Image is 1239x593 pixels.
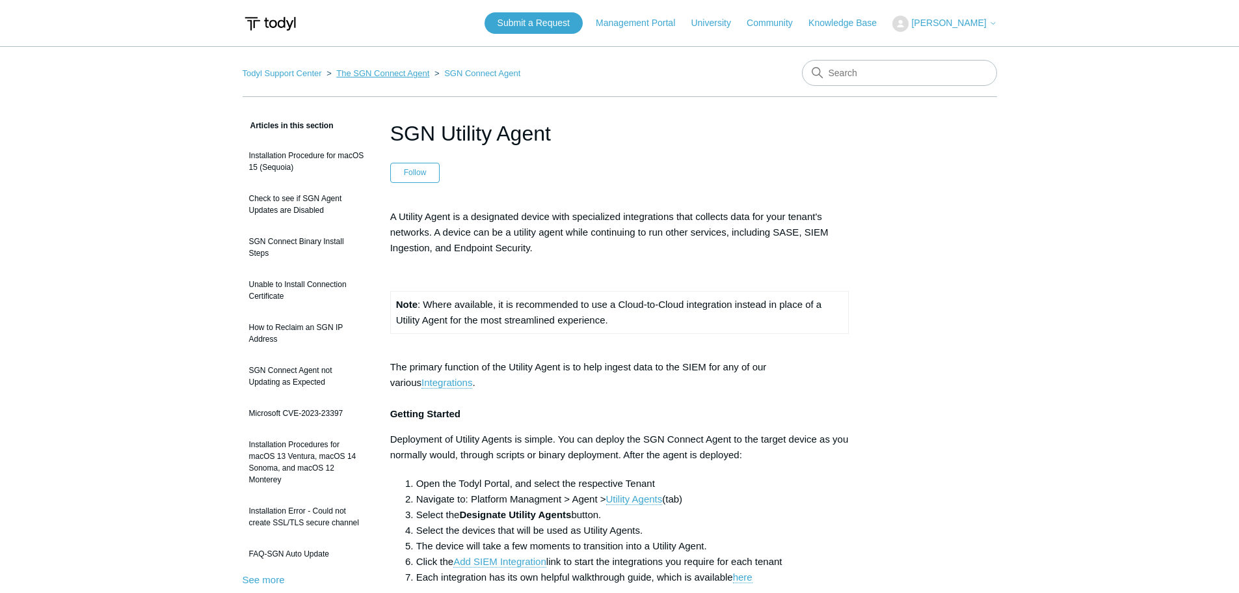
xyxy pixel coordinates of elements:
[243,121,334,130] span: Articles in this section
[432,68,520,78] li: SGN Connect Agent
[691,16,743,30] a: University
[416,476,849,491] li: Open the Todyl Portal, and select the respective Tenant
[808,16,890,30] a: Knowledge Base
[243,229,371,266] a: SGN Connect Binary Install Steps
[421,377,472,389] a: Integrations
[243,12,298,36] img: Todyl Support Center Help Center home page
[416,538,849,554] li: The device will take a few moments to transition into a Utility Agent.
[596,16,688,30] a: Management Portal
[390,408,460,419] strong: Getting Started
[802,60,997,86] input: Search
[416,570,849,585] li: Each integration has its own helpful walkthrough guide, which is available
[243,401,371,426] a: Microsoft CVE-2023-23397
[459,509,571,520] strong: Designate Utility Agents
[444,68,520,78] a: SGN Connect Agent
[396,299,418,310] strong: Note
[733,572,753,583] a: here
[416,554,849,570] li: Click the link to start the integrations you require for each tenant
[243,358,371,394] a: SGN Connect Agent not Updating as Expected
[243,143,371,180] a: Installation Procedure for macOS 15 (Sequoia)
[243,499,371,535] a: Installation Error - Could not create SSL/TLS secure channel
[243,542,371,566] a: FAQ-SGN Auto Update
[336,68,429,78] a: The SGN Connect Agent
[390,291,849,333] td: : Where available, it is recommended to use a Cloud-to-Cloud integration instead in place of a Ut...
[390,209,849,256] p: A Utility Agent is a designated device with specialized integrations that collects data for your ...
[453,556,546,568] a: Add SIEM Integration
[390,344,849,422] p: The primary function of the Utility Agent is to help ingest data to the SIEM for any of our vario...
[416,491,849,507] li: Navigate to: Platform Managment > Agent > (tab)
[243,272,371,309] a: Unable to Install Connection Certificate
[390,163,440,182] button: Follow Article
[243,574,285,585] a: See more
[243,186,371,223] a: Check to see if SGN Agent Updates are Disabled
[911,18,986,28] span: [PERSON_NAME]
[243,68,322,78] a: Todyl Support Center
[606,493,663,505] a: Utility Agents
[243,68,325,78] li: Todyl Support Center
[324,68,432,78] li: The SGN Connect Agent
[390,118,849,149] h1: SGN Utility Agent
[747,16,806,30] a: Community
[243,432,371,492] a: Installation Procedures for macOS 13 Ventura, macOS 14 Sonoma, and macOS 12 Monterey
[892,16,996,32] button: [PERSON_NAME]
[416,523,849,538] li: Select the devices that will be used as Utility Agents.
[390,432,849,463] p: Deployment of Utility Agents is simple. You can deploy the SGN Connect Agent to the target device...
[243,315,371,352] a: How to Reclaim an SGN IP Address
[485,12,583,34] a: Submit a Request
[416,507,849,523] li: Select the button.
